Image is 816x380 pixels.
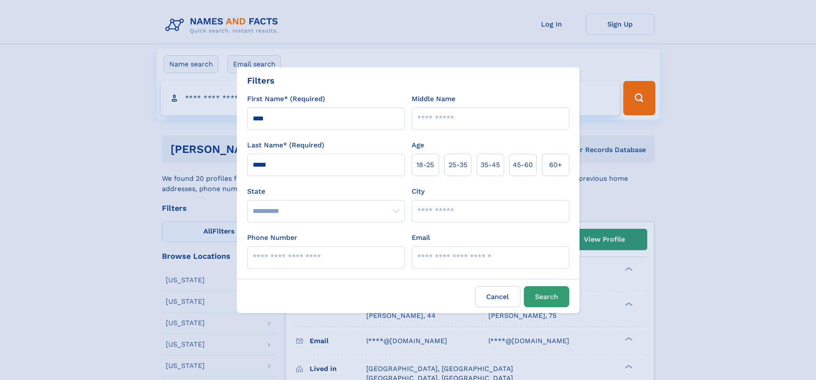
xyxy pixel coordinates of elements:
[247,233,297,243] label: Phone Number
[475,286,520,307] label: Cancel
[247,74,275,87] div: Filters
[412,186,424,197] label: City
[524,286,569,307] button: Search
[412,140,424,150] label: Age
[412,94,455,104] label: Middle Name
[247,140,324,150] label: Last Name* (Required)
[513,160,533,170] span: 45‑60
[247,94,325,104] label: First Name* (Required)
[549,160,562,170] span: 60+
[412,233,430,243] label: Email
[416,160,434,170] span: 18‑25
[481,160,500,170] span: 35‑45
[247,186,405,197] label: State
[448,160,467,170] span: 25‑35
